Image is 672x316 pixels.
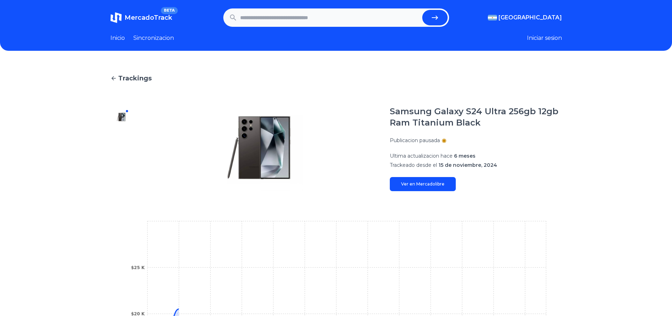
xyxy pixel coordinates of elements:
h1: Samsung Galaxy S24 Ultra 256gb 12gb Ram Titanium Black [390,106,562,128]
img: Argentina [488,15,497,20]
a: MercadoTrackBETA [110,12,172,23]
span: Trackings [118,73,152,83]
a: Inicio [110,34,125,42]
img: Samsung Galaxy S24 Ultra 256gb 12gb Ram Titanium Black [147,106,376,191]
a: Trackings [110,73,562,83]
span: 15 de noviembre, 2024 [438,162,497,168]
span: 6 meses [454,153,476,159]
img: MercadoTrack [110,12,122,23]
button: Iniciar sesion [527,34,562,42]
tspan: $25 K [131,265,145,270]
a: Ver en Mercadolibre [390,177,456,191]
p: Publicacion pausada [390,137,440,144]
span: MercadoTrack [125,14,172,22]
span: Ultima actualizacion hace [390,153,453,159]
button: [GEOGRAPHIC_DATA] [488,13,562,22]
span: Trackeado desde el [390,162,437,168]
span: [GEOGRAPHIC_DATA] [498,13,562,22]
a: Sincronizacion [133,34,174,42]
span: BETA [161,7,177,14]
img: Samsung Galaxy S24 Ultra 256gb 12gb Ram Titanium Black [116,111,127,123]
